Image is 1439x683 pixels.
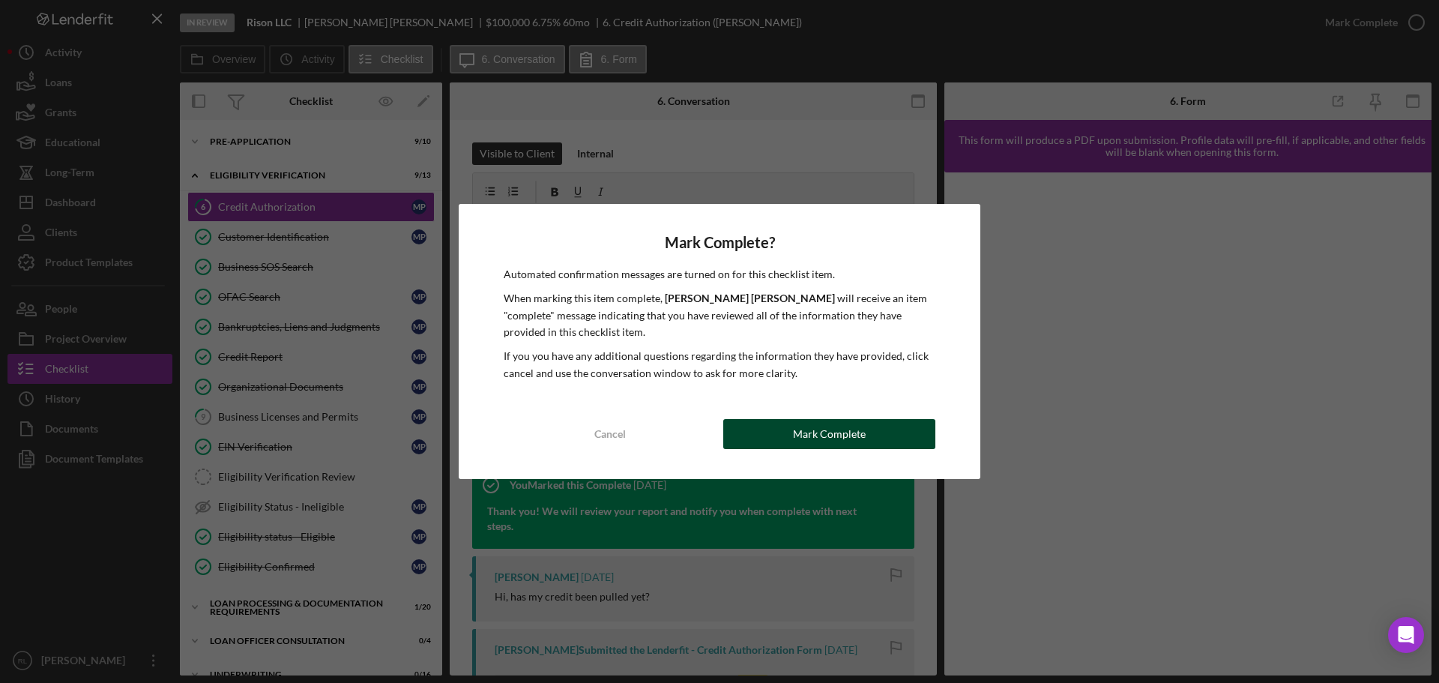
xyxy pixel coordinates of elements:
[594,419,626,449] div: Cancel
[504,348,935,382] p: If you you have any additional questions regarding the information they have provided, click canc...
[504,419,716,449] button: Cancel
[793,419,866,449] div: Mark Complete
[504,234,935,251] h4: Mark Complete?
[1388,617,1424,653] div: Open Intercom Messenger
[504,266,935,283] p: Automated confirmation messages are turned on for this checklist item.
[504,290,935,340] p: When marking this item complete, will receive an item "complete" message indicating that you have...
[723,419,935,449] button: Mark Complete
[665,292,835,304] b: [PERSON_NAME] [PERSON_NAME]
